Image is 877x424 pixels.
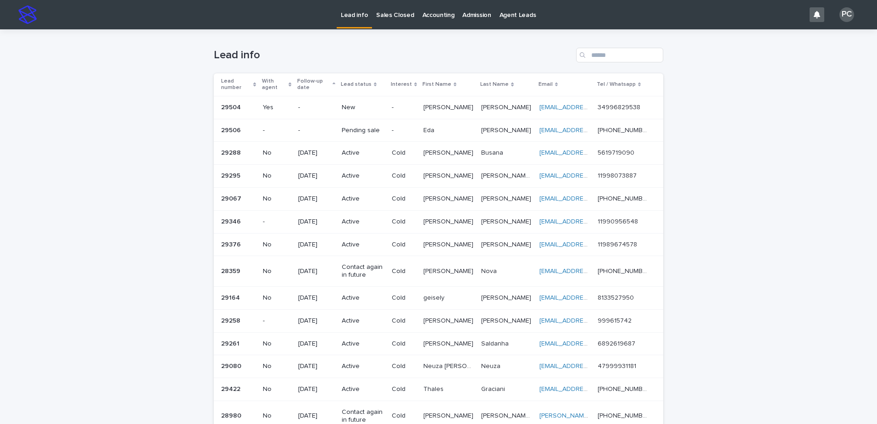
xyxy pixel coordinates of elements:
p: [PERSON_NAME] [423,410,475,420]
p: No [263,241,291,249]
p: No [263,195,291,203]
p: Contact again in future [342,408,384,424]
p: geisely [423,292,446,302]
p: No [263,294,291,302]
a: [EMAIL_ADDRESS][DOMAIN_NAME] [539,268,643,274]
p: [PERSON_NAME] [481,239,533,249]
p: - [298,127,334,134]
p: Contact again in future [342,263,384,279]
a: [EMAIL_ADDRESS][DOMAIN_NAME] [539,295,643,301]
p: Tel / Whatsapp [597,79,636,89]
p: Follow-up date [297,76,330,93]
p: [PERSON_NAME] [423,170,475,180]
p: De Oliveira Damasceno [481,410,533,420]
p: 29376 [221,239,243,249]
p: Thales [423,384,445,393]
p: [DATE] [298,385,334,393]
p: Yes [263,104,291,112]
p: Nova [481,266,499,275]
p: 29258 [221,315,242,325]
p: [DATE] [298,363,334,370]
p: New [342,104,384,112]
p: [DATE] [298,317,334,325]
p: Eda [423,125,436,134]
p: 29504 [221,102,243,112]
p: - [263,218,291,226]
a: [EMAIL_ADDRESS][DOMAIN_NAME] [539,340,643,347]
p: No [263,385,291,393]
p: samantha Carneiro [481,315,533,325]
p: 34996829538 [598,102,642,112]
tr: 2925829258 -[DATE]ActiveCold[PERSON_NAME][PERSON_NAME] [PERSON_NAME][PERSON_NAME] [EMAIL_ADDRESS]... [214,309,663,332]
p: Cold [392,385,416,393]
p: 28359 [221,266,242,275]
p: 999615742 [598,315,633,325]
a: [EMAIL_ADDRESS][DOMAIN_NAME] [539,104,643,111]
a: [EMAIL_ADDRESS][DOMAIN_NAME] [539,363,643,369]
p: 29422 [221,384,242,393]
p: Active [342,294,384,302]
p: [DATE] [298,218,334,226]
p: Lead status [341,79,372,89]
div: Search [576,48,663,62]
p: 29067 [221,193,243,203]
p: Cold [392,340,416,348]
p: [PHONE_NUMBER] [598,266,650,275]
a: [EMAIL_ADDRESS][DOMAIN_NAME] [539,318,643,324]
p: No [263,340,291,348]
p: [PERSON_NAME] [423,266,475,275]
p: 29288 [221,147,243,157]
a: [EMAIL_ADDRESS][DOMAIN_NAME] [539,195,643,202]
p: Cold [392,172,416,180]
p: duarte de oliveira [481,292,533,302]
p: 5619719090 [598,147,636,157]
p: Lead number [221,76,251,93]
p: [DATE] [298,195,334,203]
p: 47999931181 [598,361,638,370]
tr: 2942229422 No[DATE]ActiveColdThalesThales GracianiGraciani [EMAIL_ADDRESS][DOMAIN_NAME] [PHONE_NU... [214,378,663,401]
p: [PERSON_NAME] [481,193,533,203]
a: [EMAIL_ADDRESS][DOMAIN_NAME] [539,127,643,134]
tr: 2926129261 No[DATE]ActiveCold[PERSON_NAME][PERSON_NAME] SaldanhaSaldanha [EMAIL_ADDRESS][DOMAIN_N... [214,332,663,355]
p: 29261 [221,338,241,348]
h1: Lead info [214,49,572,62]
p: Active [342,218,384,226]
p: Cold [392,294,416,302]
p: Cold [392,149,416,157]
p: - [263,317,291,325]
p: 29295 [221,170,242,180]
p: No [263,149,291,157]
p: 6892619687 [598,338,637,348]
p: Email [538,79,553,89]
p: [DATE] [298,241,334,249]
p: Graciani [481,384,507,393]
p: [DATE] [298,149,334,157]
div: PC [839,7,854,22]
p: [DATE] [298,268,334,275]
p: 29506 [221,125,243,134]
p: 28980 [221,410,243,420]
p: Cold [392,317,416,325]
p: - [392,127,416,134]
p: [PERSON_NAME] [423,338,475,348]
p: [DATE] [298,172,334,180]
tr: 2916429164 No[DATE]ActiveColdgeiselygeisely [PERSON_NAME][PERSON_NAME] [EMAIL_ADDRESS][DOMAIN_NAM... [214,286,663,309]
a: [EMAIL_ADDRESS][DOMAIN_NAME] [539,218,643,225]
p: 29080 [221,361,243,370]
p: 11989674578 [598,239,639,249]
p: Active [342,363,384,370]
p: [DATE] [298,412,334,420]
p: [PERSON_NAME] [481,125,533,134]
p: [PHONE_NUMBER] [598,193,650,203]
p: Cold [392,195,416,203]
tr: 2950429504 Yes-New-[PERSON_NAME][PERSON_NAME] [PERSON_NAME][PERSON_NAME] [EMAIL_ADDRESS][DOMAIN_N... [214,96,663,119]
tr: 2906729067 No[DATE]ActiveCold[PERSON_NAME][PERSON_NAME] [PERSON_NAME][PERSON_NAME] [EMAIL_ADDRESS... [214,187,663,210]
p: [PERSON_NAME] [423,193,475,203]
p: Interest [391,79,412,89]
p: Neuza [481,361,502,370]
p: [PHONE_NUMBER] [598,410,650,420]
p: Pereira Fagundes [481,170,533,180]
p: - [392,104,416,112]
p: - [263,127,291,134]
p: Active [342,317,384,325]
